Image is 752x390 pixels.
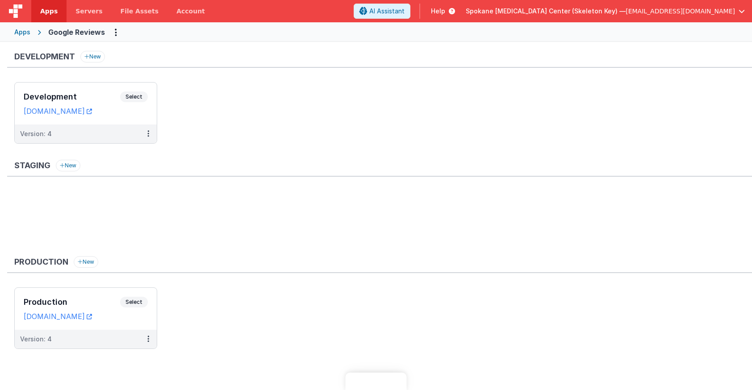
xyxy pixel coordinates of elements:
[80,51,105,62] button: New
[121,7,159,16] span: File Assets
[369,7,405,16] span: AI Assistant
[14,28,30,37] div: Apps
[626,7,735,16] span: [EMAIL_ADDRESS][DOMAIN_NAME]
[431,7,445,16] span: Help
[109,25,123,39] button: Options
[120,91,148,102] span: Select
[75,7,102,16] span: Servers
[24,298,120,307] h3: Production
[24,92,120,101] h3: Development
[48,27,105,37] div: Google Reviews
[20,129,52,138] div: Version: 4
[74,256,98,268] button: New
[120,297,148,307] span: Select
[40,7,58,16] span: Apps
[466,7,745,16] button: Spokane [MEDICAL_DATA] Center (Skeleton Key) — [EMAIL_ADDRESS][DOMAIN_NAME]
[20,335,52,344] div: Version: 4
[354,4,410,19] button: AI Assistant
[56,160,80,171] button: New
[14,257,68,266] h3: Production
[14,52,75,61] h3: Development
[466,7,626,16] span: Spokane [MEDICAL_DATA] Center (Skeleton Key) —
[24,312,92,321] a: [DOMAIN_NAME]
[14,161,50,170] h3: Staging
[24,107,92,116] a: [DOMAIN_NAME]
